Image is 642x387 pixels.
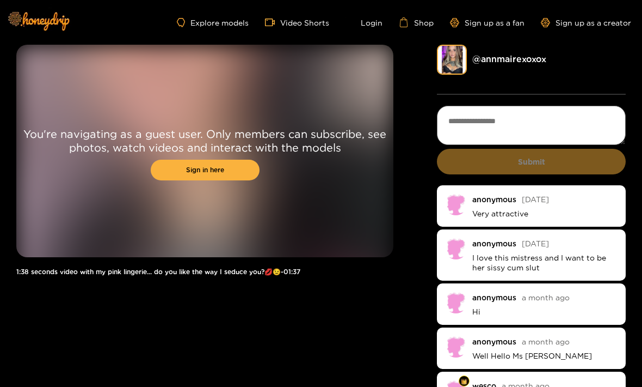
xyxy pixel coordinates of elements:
a: Login [345,17,382,27]
p: I love this mistress and I want to be her sissy cum slut [472,253,618,273]
span: video-camera [265,17,280,27]
img: no-avatar.png [445,194,467,215]
a: Sign in here [151,160,260,180]
img: no-avatar.png [445,336,467,358]
img: no-avatar.png [445,238,467,259]
img: no-avatar.png [445,292,467,313]
span: a month ago [522,293,570,301]
p: Hi [472,307,618,317]
div: anonymous [472,337,516,346]
span: [DATE] [522,195,549,203]
span: a month ago [522,337,570,346]
div: anonymous [472,239,516,247]
a: Video Shorts [265,17,329,27]
a: Explore models [177,18,249,27]
button: Submit [437,149,626,174]
p: You're navigating as a guest user. Only members can subscribe, see photos, watch videos and inter... [16,127,393,154]
a: Sign up as a fan [450,18,524,27]
span: [DATE] [522,239,549,247]
div: anonymous [472,293,516,301]
p: Very attractive [472,209,618,219]
a: @ annmairexoxox [472,54,546,64]
h1: 1:38 seconds video with my pink lingerie... do you like the way I seduce you?💋😉 - 01:37 [16,268,393,276]
p: Well Hello Ms [PERSON_NAME] [472,351,618,361]
img: Fan Level [461,378,467,385]
a: Shop [399,17,434,27]
div: anonymous [472,195,516,203]
img: annmairexoxox [437,45,467,75]
a: Sign up as a creator [541,18,631,27]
